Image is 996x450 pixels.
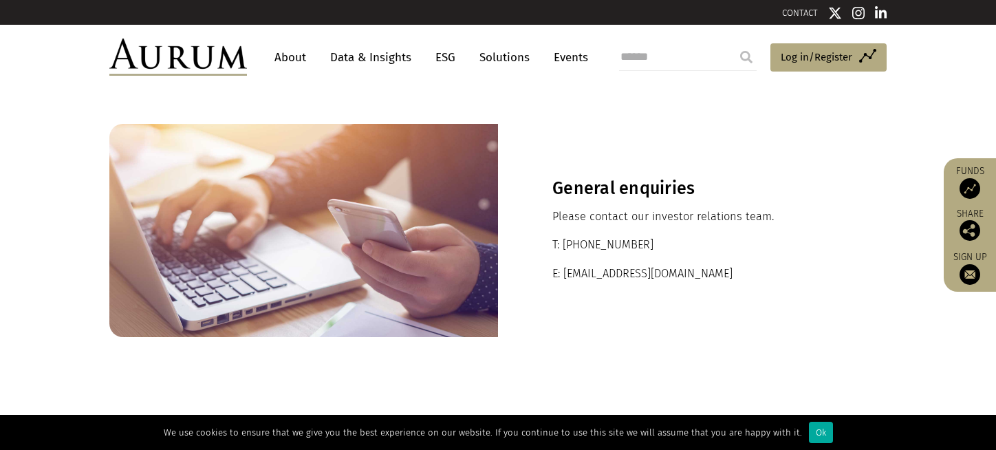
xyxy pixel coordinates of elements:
span: Log in/Register [781,49,852,65]
a: ESG [429,45,462,70]
p: Please contact our investor relations team. [552,208,832,226]
img: Twitter icon [828,6,842,20]
p: T: [PHONE_NUMBER] [552,236,832,254]
div: Share [951,209,989,241]
a: About [268,45,313,70]
input: Submit [733,43,760,71]
img: Access Funds [960,178,980,199]
a: Events [547,45,588,70]
img: Instagram icon [852,6,865,20]
a: Funds [951,165,989,199]
img: Aurum [109,39,247,76]
a: Log in/Register [770,43,887,72]
img: Sign up to our newsletter [960,264,980,285]
a: CONTACT [782,8,818,18]
img: Linkedin icon [875,6,887,20]
a: Solutions [473,45,537,70]
a: Sign up [951,251,989,285]
img: Share this post [960,220,980,241]
div: Ok [809,422,833,443]
a: Data & Insights [323,45,418,70]
p: E: [EMAIL_ADDRESS][DOMAIN_NAME] [552,265,832,283]
h3: General enquiries [552,178,832,199]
